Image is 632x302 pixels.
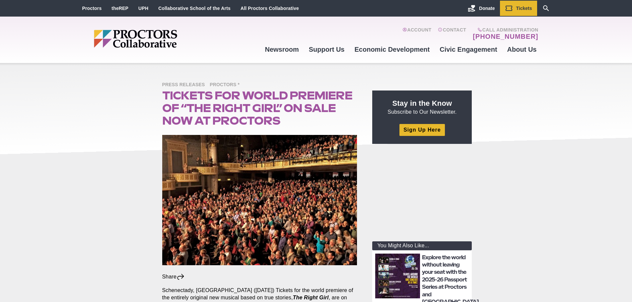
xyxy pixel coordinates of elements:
div: Share [162,273,185,280]
h1: TICKETS FOR WORLD PREMIERE OF “THE RIGHT GIRL” ON SALE NOW AT PROCTORS [162,89,357,127]
a: Civic Engagement [435,40,502,58]
div: You Might Also Like... [372,241,472,250]
a: Proctors * [210,82,243,87]
a: Press Releases [162,82,208,87]
a: UPH [138,6,148,11]
span: Press Releases [162,81,208,89]
a: theREP [111,6,128,11]
a: Sign Up Here [399,124,445,136]
a: Newsroom [260,40,304,58]
p: Subscribe to Our Newsletter. [380,98,464,116]
a: About Us [502,40,542,58]
iframe: Advertisement [372,152,472,235]
strong: Stay in the Know [392,99,452,107]
a: Search [537,1,555,16]
img: thumbnail: Explore the world without leaving your seat with the 2025-26 Passport Series at Procto... [375,254,420,298]
em: The Right Girl [293,295,329,300]
a: [PHONE_NUMBER] [473,32,538,40]
span: Donate [479,6,495,11]
span: Call Administration [471,27,538,32]
a: Donate [463,1,500,16]
a: Account [402,27,431,40]
span: Proctors * [210,81,243,89]
a: Economic Development [350,40,435,58]
a: Support Us [304,40,350,58]
a: Tickets [500,1,537,16]
a: All Proctors Collaborative [241,6,299,11]
a: Contact [438,27,466,40]
a: Proctors [82,6,102,11]
span: Tickets [516,6,532,11]
a: Collaborative School of the Arts [158,6,231,11]
img: Proctors logo [94,30,228,48]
